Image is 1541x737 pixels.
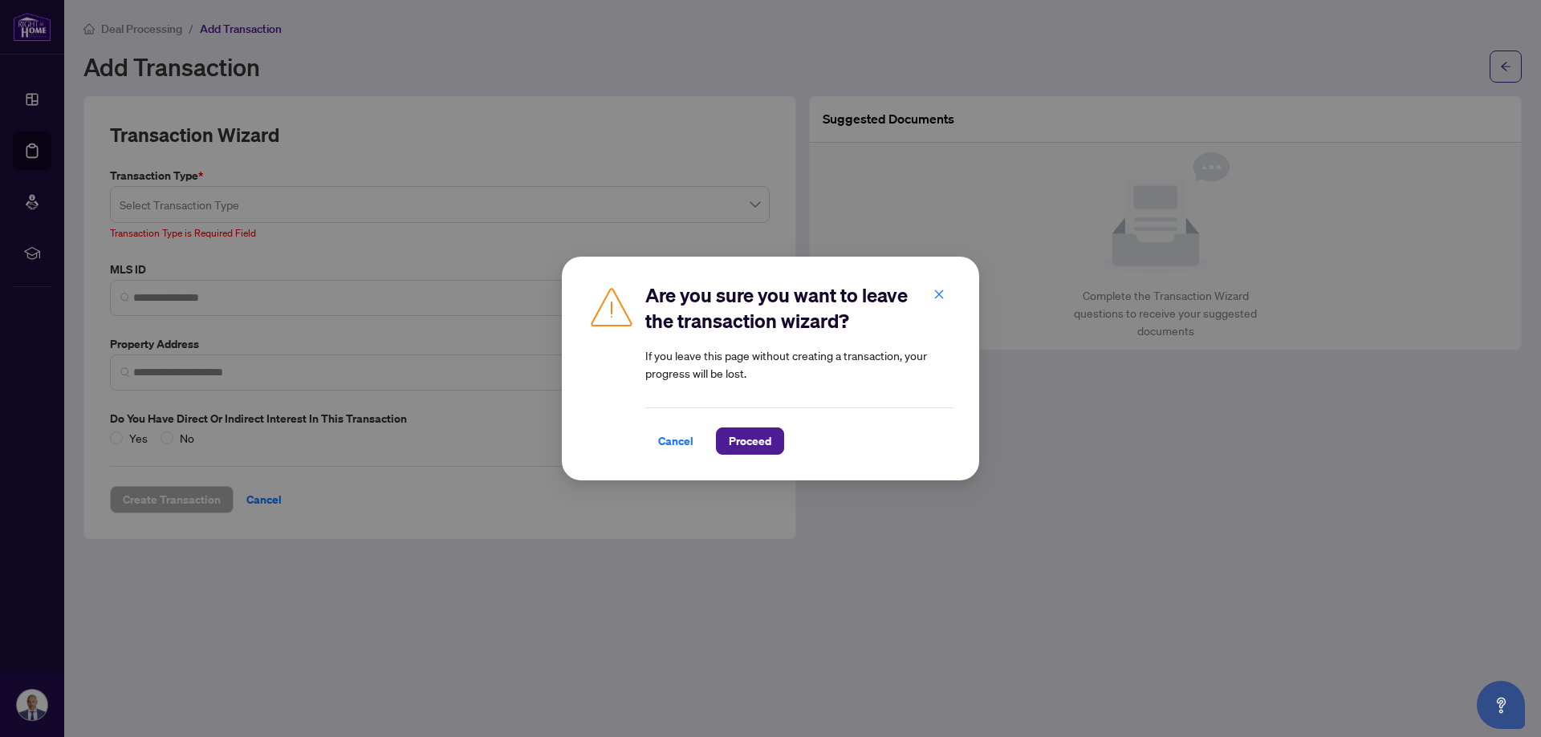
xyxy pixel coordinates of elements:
[658,428,693,454] span: Cancel
[645,282,953,334] h2: Are you sure you want to leave the transaction wizard?
[933,289,945,300] span: close
[716,427,784,455] button: Proceed
[1477,681,1525,729] button: Open asap
[645,427,706,455] button: Cancel
[729,428,771,454] span: Proceed
[645,346,953,382] article: If you leave this page without creating a transaction, your progress will be lost.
